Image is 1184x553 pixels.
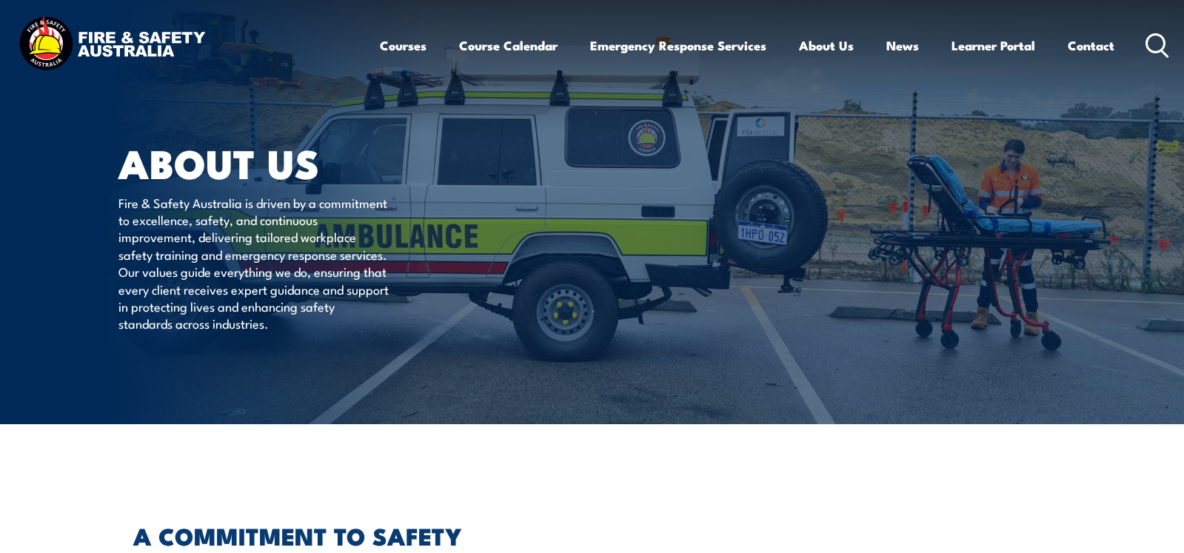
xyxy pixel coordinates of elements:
[380,26,427,65] a: Courses
[118,194,389,332] p: Fire & Safety Australia is driven by a commitment to excellence, safety, and continuous improveme...
[1068,26,1114,65] a: Contact
[799,26,854,65] a: About Us
[118,145,484,180] h1: About Us
[590,26,766,65] a: Emergency Response Services
[951,26,1035,65] a: Learner Portal
[886,26,919,65] a: News
[459,26,558,65] a: Course Calendar
[133,525,524,546] h2: A COMMITMENT TO SAFETY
